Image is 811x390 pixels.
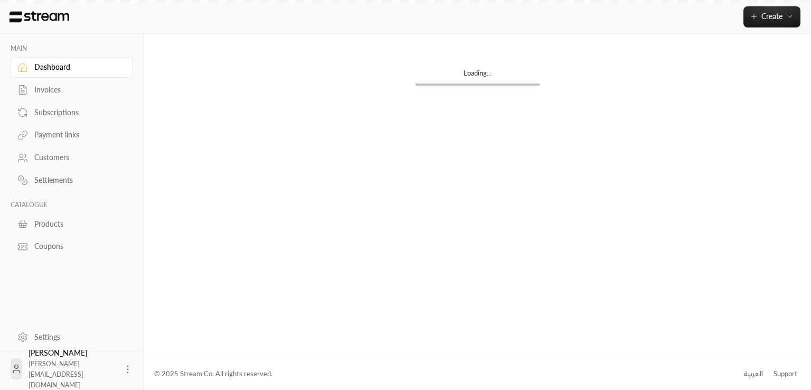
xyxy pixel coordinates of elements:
[11,147,133,168] a: Customers
[34,85,120,95] div: Invoices
[11,213,133,234] a: Products
[34,152,120,163] div: Customers
[11,57,133,78] a: Dashboard
[34,129,120,140] div: Payment links
[743,6,800,27] button: Create
[11,236,133,257] a: Coupons
[11,125,133,145] a: Payment links
[11,201,133,209] p: CATALOGUE
[770,365,800,384] a: Support
[154,369,272,379] div: © 2025 Stream Co. All rights reserved.
[11,44,133,53] p: MAIN
[34,62,120,72] div: Dashboard
[416,68,540,83] div: Loading...
[743,369,763,379] div: العربية
[11,80,133,100] a: Invoices
[11,102,133,123] a: Subscriptions
[34,175,120,185] div: Settlements
[34,107,120,118] div: Subscriptions
[34,332,120,342] div: Settings
[29,348,116,390] div: [PERSON_NAME]
[34,219,120,229] div: Products
[34,241,120,252] div: Coupons
[8,11,70,23] img: Logo
[11,170,133,191] a: Settlements
[11,327,133,347] a: Settings
[761,12,782,21] span: Create
[29,360,83,389] span: [PERSON_NAME][EMAIL_ADDRESS][DOMAIN_NAME]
